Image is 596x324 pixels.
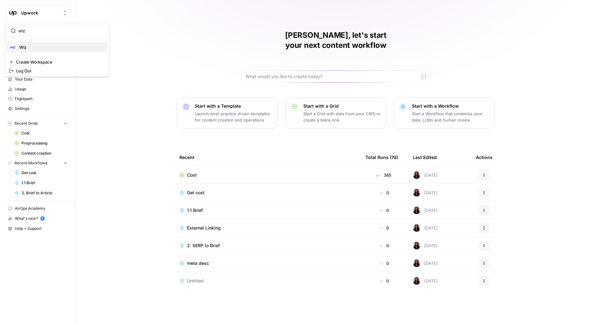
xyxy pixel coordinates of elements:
[187,260,209,266] span: meta desc
[413,277,420,285] img: rox323kbkgutb4wcij4krxobkpon
[12,138,70,148] a: Preprocessing
[12,188,70,198] a: 3. Brief to Article
[15,160,47,166] span: Recent Workflows
[42,217,43,220] text: 5
[21,190,67,196] span: 3. Brief to Article
[21,10,59,16] span: Upwork
[365,207,403,213] div: 0
[303,111,381,123] p: Start a Grid with data from your CMS or create a blank one
[187,278,204,284] span: Untitled
[15,106,67,111] span: Settings
[365,278,403,284] div: 0
[413,207,438,214] div: [DATE]
[187,207,203,213] span: 1.1 Brief
[15,226,67,231] span: Help + Support
[413,224,420,232] img: rox323kbkgutb4wcij4krxobkpon
[21,170,67,176] span: Get cost
[7,66,108,75] a: Log Out
[195,103,272,109] p: Start with a Template
[179,278,355,284] a: Untitled
[21,180,67,186] span: 1.1 Brief
[365,190,403,196] div: 0
[179,242,355,249] a: 2. SERP to Brief
[195,111,272,123] p: Launch best-practice driven templates for content creation and operations
[476,149,493,166] div: Actions
[365,149,398,166] div: Total Runs (7d)
[413,259,438,267] div: [DATE]
[16,68,102,74] span: Log Out
[303,103,381,109] p: Start with a Grid
[412,111,489,123] p: Start a Workflow that combines your data, LLMs and human review
[187,225,221,231] span: External Linking
[5,214,70,223] div: What's new?
[245,73,419,80] input: What would you like to create today?
[413,242,438,249] div: [DATE]
[5,158,70,168] button: Recent Workflows
[365,172,403,178] div: 385
[5,104,70,114] a: Settings
[5,224,70,234] button: Help + Support
[187,172,197,178] span: Cost
[413,189,438,196] div: [DATE]
[7,7,19,19] img: Upwork Logo
[412,103,489,109] p: Start with a Workflow
[177,98,278,128] button: Start with a TemplateLaunch best-practice driven templates for content creation and operations
[5,213,70,224] button: What's new? 5
[12,128,70,138] a: Cost
[40,216,45,221] a: 5
[21,151,67,156] span: Content creation
[285,98,386,128] button: Start with a GridStart a Grid with data from your CMS or create a blank one
[179,225,355,231] a: External Linking
[187,190,205,196] span: Get cost
[413,277,438,285] div: [DATE]
[5,203,70,213] a: AirOps Academy
[21,140,67,146] span: Preprocessing
[179,260,355,266] a: meta desc
[413,207,420,214] img: rox323kbkgutb4wcij4krxobkpon
[413,149,437,166] div: Last Edited
[16,59,102,65] span: Create Workspace
[413,242,420,249] img: rox323kbkgutb4wcij4krxobkpon
[179,149,355,166] div: Recent
[365,260,403,266] div: 0
[21,130,67,136] span: Cost
[5,94,70,104] a: Flightpath
[19,44,102,50] span: Wiz
[5,5,70,21] button: Workspace: Upwork
[365,225,403,231] div: 0
[15,121,38,126] span: Recent Grids
[5,23,109,77] div: Workspace: Upwork
[179,207,355,213] a: 1.1 Brief
[241,30,430,50] h1: [PERSON_NAME], let's start your next content workflow
[7,58,108,66] a: Create Workspace
[5,84,70,94] a: Usage
[394,98,495,128] button: Start with a WorkflowStart a Workflow that combines your data, LLMs and human review
[413,259,420,267] img: rox323kbkgutb4wcij4krxobkpon
[15,206,67,211] span: AirOps Academy
[12,168,70,178] a: Get cost
[5,119,70,128] button: Recent Grids
[5,74,70,84] a: Your Data
[413,171,420,179] img: rox323kbkgutb4wcij4krxobkpon
[179,190,355,196] a: Get cost
[15,96,67,102] span: Flightpath
[12,178,70,188] a: 1.1 Brief
[365,242,403,249] div: 0
[9,43,17,51] img: Wiz Logo
[413,224,438,232] div: [DATE]
[18,28,103,34] input: Search Workspaces
[413,171,438,179] div: [DATE]
[15,77,67,82] span: Your Data
[12,148,70,158] a: Content creation
[187,242,220,249] span: 2. SERP to Brief
[15,86,67,92] span: Usage
[413,189,420,196] img: rox323kbkgutb4wcij4krxobkpon
[179,172,355,178] a: Cost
